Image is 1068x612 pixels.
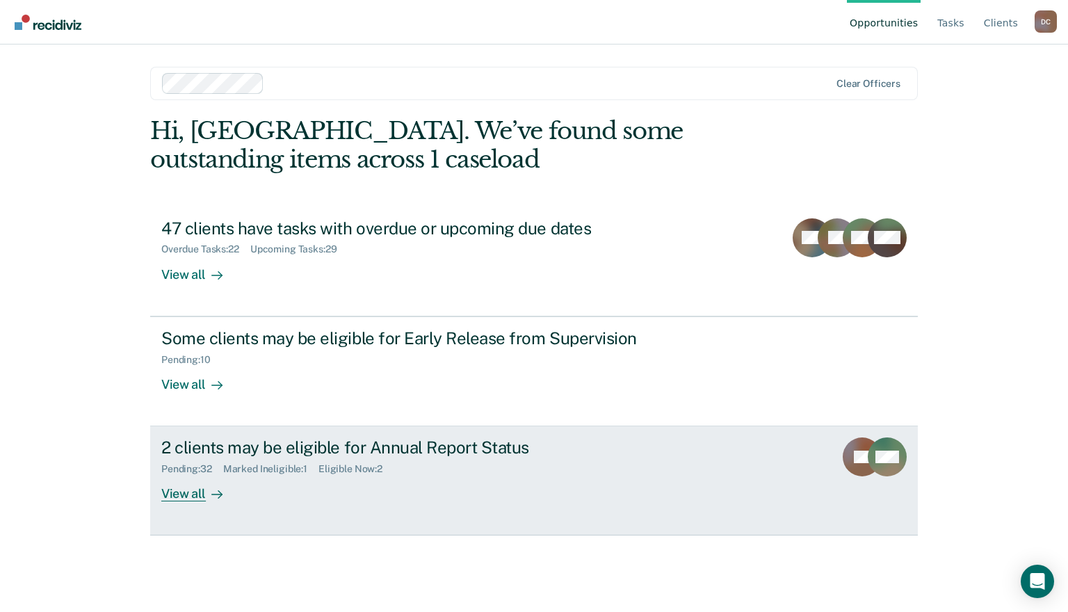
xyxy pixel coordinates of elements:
div: Hi, [GEOGRAPHIC_DATA]. We’ve found some outstanding items across 1 caseload [150,117,764,174]
div: Open Intercom Messenger [1021,565,1054,598]
div: Upcoming Tasks : 29 [250,243,348,255]
a: 47 clients have tasks with overdue or upcoming due datesOverdue Tasks:22Upcoming Tasks:29View all [150,207,918,316]
div: Eligible Now : 2 [318,463,394,475]
button: Profile dropdown button [1035,10,1057,33]
div: Clear officers [836,78,900,90]
div: 47 clients have tasks with overdue or upcoming due dates [161,218,649,239]
div: Some clients may be eligible for Early Release from Supervision [161,328,649,348]
div: D C [1035,10,1057,33]
div: Pending : 32 [161,463,223,475]
div: 2 clients may be eligible for Annual Report Status [161,437,649,458]
div: Marked Ineligible : 1 [223,463,318,475]
div: View all [161,255,239,282]
div: View all [161,365,239,392]
img: Recidiviz [15,15,81,30]
a: 2 clients may be eligible for Annual Report StatusPending:32Marked Ineligible:1Eligible Now:2View... [150,426,918,535]
div: Overdue Tasks : 22 [161,243,250,255]
a: Some clients may be eligible for Early Release from SupervisionPending:10View all [150,316,918,426]
div: View all [161,475,239,502]
div: Pending : 10 [161,354,222,366]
